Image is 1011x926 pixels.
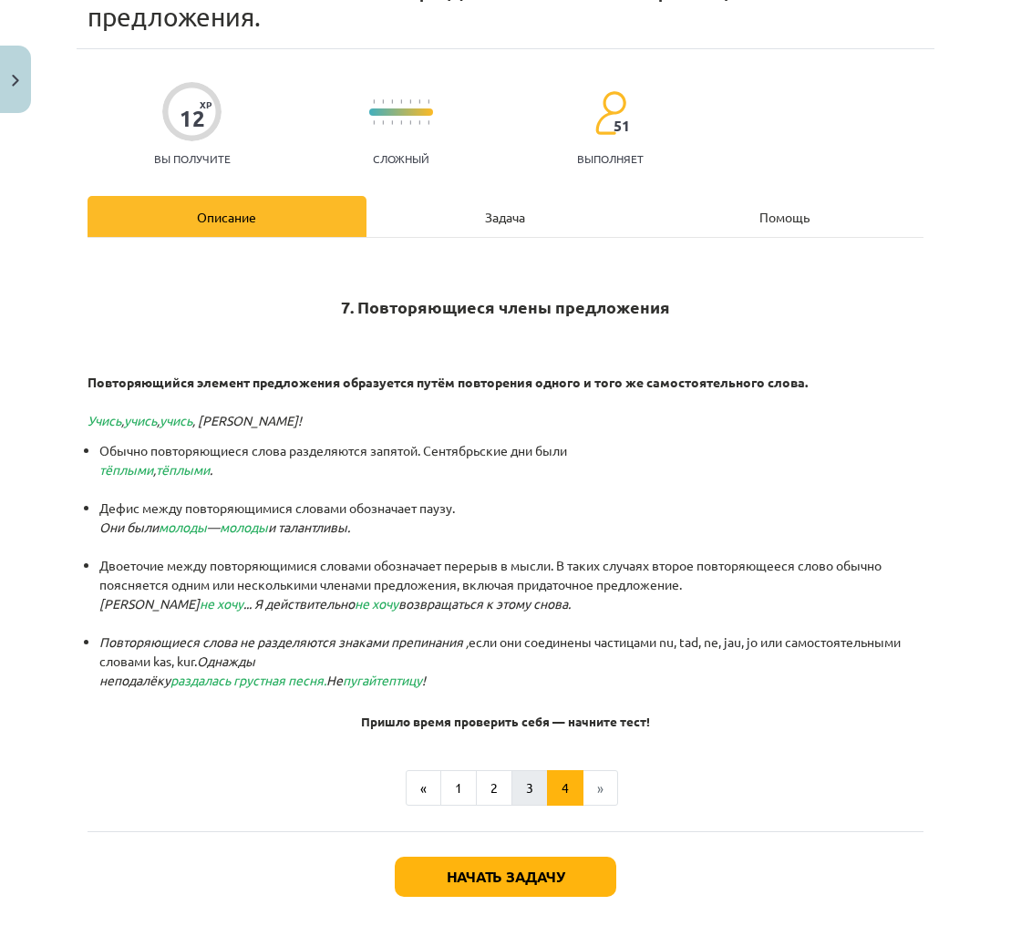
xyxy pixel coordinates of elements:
button: 4 [547,770,583,807]
font: учись [160,412,192,428]
font: , [153,461,156,478]
font: пугайте [343,672,388,688]
font: , [PERSON_NAME]! [192,412,302,428]
img: icon-short-line-57e1e144782c952c97e751825c79c345078a6d821885a25fce030b3d8c18986b.svg [428,99,429,104]
img: icon-short-line-57e1e144782c952c97e751825c79c345078a6d821885a25fce030b3d8c18986b.svg [400,120,402,125]
button: 1 [440,770,477,807]
font: Обычно повторяющиеся слова разделяются запятой. Сентябрьские дни были [99,442,567,458]
font: XP [200,98,211,111]
font: Пришло время проверить себя — начните тест! [361,713,650,729]
img: icon-short-line-57e1e144782c952c97e751825c79c345078a6d821885a25fce030b3d8c18986b.svg [391,99,393,104]
img: icon-short-line-57e1e144782c952c97e751825c79c345078a6d821885a25fce030b3d8c18986b.svg [409,99,411,104]
img: icon-close-lesson-0947bae3869378f0d4975bcd49f059093ad1ed9edebbc8119c70593378902aed.svg [12,75,19,87]
font: . [324,672,326,688]
img: icon-short-line-57e1e144782c952c97e751825c79c345078a6d821885a25fce030b3d8c18986b.svg [428,120,429,125]
font: 51 [614,116,630,135]
font: 1 [455,779,462,796]
font: Не [326,672,343,688]
font: и талантливы. [268,519,350,535]
font: ... Я действительно [243,595,355,612]
button: Начать задачу [395,857,616,897]
font: 2 [490,779,498,796]
font: тёплыми [99,461,153,478]
font: Начать задачу [447,867,564,886]
font: молоды [220,519,268,535]
img: icon-short-line-57e1e144782c952c97e751825c79c345078a6d821885a25fce030b3d8c18986b.svg [382,120,384,125]
font: выполняет [577,151,644,166]
img: icon-short-line-57e1e144782c952c97e751825c79c345078a6d821885a25fce030b3d8c18986b.svg [373,120,375,125]
img: icon-short-line-57e1e144782c952c97e751825c79c345078a6d821885a25fce030b3d8c18986b.svg [409,120,411,125]
font: молоды [159,519,207,535]
font: , [157,412,160,428]
font: раздалась грустная песня [170,672,324,688]
font: возвращаться к этому снова. [398,595,571,612]
button: 2 [476,770,512,807]
img: icon-short-line-57e1e144782c952c97e751825c79c345078a6d821885a25fce030b3d8c18986b.svg [373,99,375,104]
font: Задача [485,209,525,225]
font: птицу [388,672,422,688]
font: Сложный [373,151,429,166]
font: не хочу [355,595,398,612]
font: Вы получите [154,151,231,166]
font: учись [124,412,157,428]
img: icon-short-line-57e1e144782c952c97e751825c79c345078a6d821885a25fce030b3d8c18986b.svg [400,99,402,104]
button: « [406,770,441,807]
font: « [420,779,427,796]
font: не хочу [200,595,243,612]
font: . [210,461,212,478]
nav: Пример навигации по странице [88,770,923,807]
button: 3 [511,770,548,807]
font: Повторяющиеся слова не разделяются знаками препинания , [99,633,469,650]
font: если они соединены частицами nu, tad, ne, jau, jo или самостоятельными словами kas, kur. [99,633,901,669]
font: неподалёку [99,672,170,688]
font: Дефис между повторяющимися словами обозначает паузу. [99,499,455,516]
font: ! [422,672,426,688]
font: Описание [197,209,256,225]
font: Помощь [759,209,810,225]
font: Они были [99,519,159,535]
font: тёплыми [156,461,210,478]
img: icon-short-line-57e1e144782c952c97e751825c79c345078a6d821885a25fce030b3d8c18986b.svg [418,99,420,104]
img: students-c634bb4e5e11cddfef0936a35e636f08e4e9abd3cc4e673bd6f9a4125e45ecb1.svg [594,90,626,136]
font: 3 [526,779,533,796]
font: Двоеточие между повторяющимися словами обозначает перерыв в мысли. В таких случаях второе повторя... [99,557,882,592]
font: [PERSON_NAME] [99,595,200,612]
font: Учись [88,412,121,428]
img: icon-short-line-57e1e144782c952c97e751825c79c345078a6d821885a25fce030b3d8c18986b.svg [391,120,393,125]
font: 4 [562,779,569,796]
font: , [121,412,124,428]
font: Однажды [197,653,255,669]
font: — [207,519,220,535]
img: icon-short-line-57e1e144782c952c97e751825c79c345078a6d821885a25fce030b3d8c18986b.svg [382,99,384,104]
img: icon-short-line-57e1e144782c952c97e751825c79c345078a6d821885a25fce030b3d8c18986b.svg [418,120,420,125]
font: Повторяющийся элемент предложения образуется путём повторения одного и того же самостоятельного с... [88,374,808,390]
font: 12 [180,104,205,132]
font: 7. Повторяющиеся члены предложения [341,296,670,317]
